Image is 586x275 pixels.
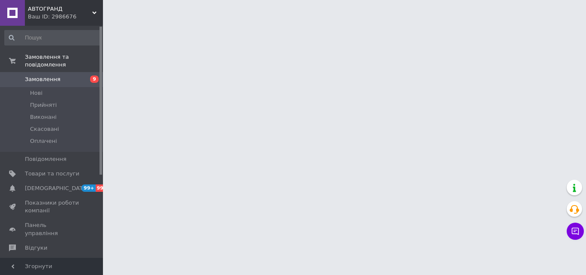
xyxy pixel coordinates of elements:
input: Пошук [4,30,101,45]
span: Оплачені [30,137,57,145]
span: Відгуки [25,244,47,252]
span: Показники роботи компанії [25,199,79,215]
span: Панель управління [25,221,79,237]
span: Скасовані [30,125,59,133]
span: Виконані [30,113,57,121]
span: Товари та послуги [25,170,79,178]
span: Замовлення та повідомлення [25,53,103,69]
span: 9 [90,76,99,83]
span: [DEMOGRAPHIC_DATA] [25,184,88,192]
span: Прийняті [30,101,57,109]
span: Повідомлення [25,155,66,163]
span: АВТОГРАНД [28,5,92,13]
div: Ваш ID: 2986676 [28,13,103,21]
span: 99+ [82,184,96,192]
span: 99+ [96,184,110,192]
span: Нові [30,89,42,97]
span: Замовлення [25,76,60,83]
button: Чат з покупцем [567,223,584,240]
